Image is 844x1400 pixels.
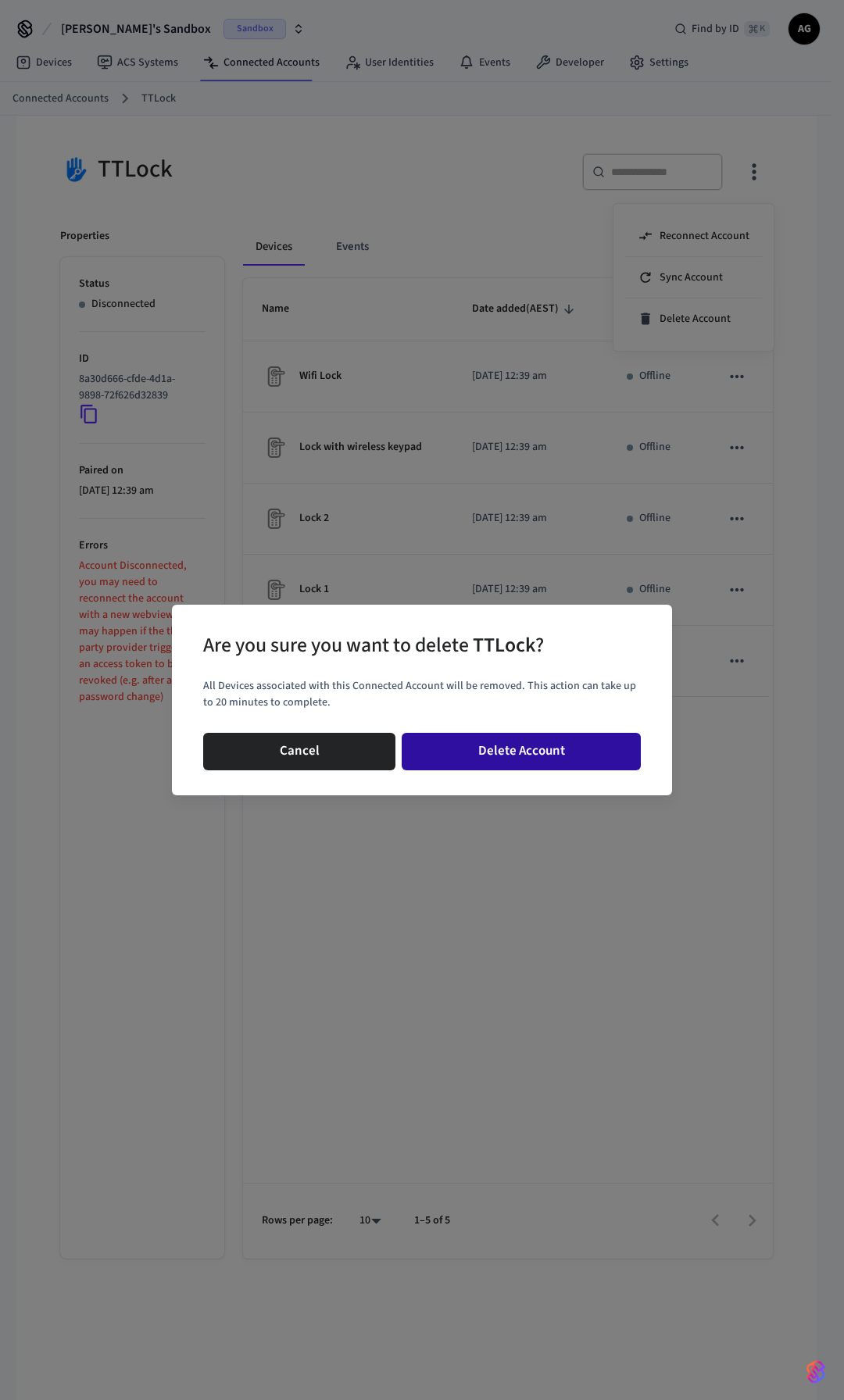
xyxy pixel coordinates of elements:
[402,733,641,770] button: Delete Account
[203,630,544,662] div: Are you sure you want to delete ?
[473,631,535,659] span: TTLock
[806,1359,825,1384] img: SeamLogoGradient.69752ec5.svg
[203,678,641,711] p: All Devices associated with this Connected Account will be removed. This action can take up to 20...
[203,733,395,770] button: Cancel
